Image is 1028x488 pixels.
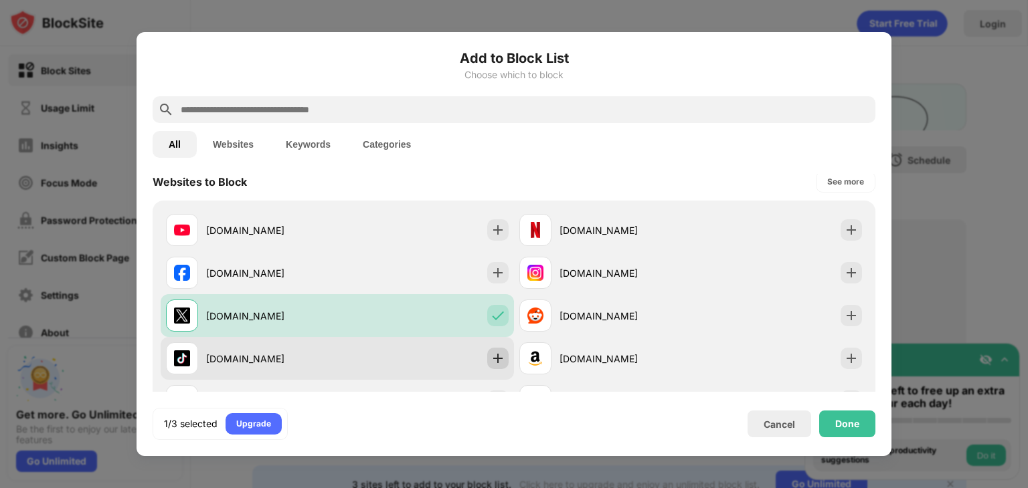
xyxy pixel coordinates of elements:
[164,417,218,431] div: 1/3 selected
[827,175,864,189] div: See more
[560,223,691,237] div: [DOMAIN_NAME]
[174,308,190,324] img: favicons
[270,131,347,158] button: Keywords
[206,266,337,280] div: [DOMAIN_NAME]
[174,350,190,366] img: favicons
[206,352,337,366] div: [DOMAIN_NAME]
[153,70,875,80] div: Choose which to block
[174,265,190,281] img: favicons
[560,309,691,323] div: [DOMAIN_NAME]
[174,222,190,238] img: favicons
[197,131,270,158] button: Websites
[527,350,543,366] img: favicons
[158,102,174,118] img: search.svg
[206,223,337,237] div: [DOMAIN_NAME]
[560,352,691,366] div: [DOMAIN_NAME]
[835,418,859,429] div: Done
[236,417,271,431] div: Upgrade
[527,222,543,238] img: favicons
[527,265,543,281] img: favicons
[764,418,795,430] div: Cancel
[206,309,337,323] div: [DOMAIN_NAME]
[347,131,427,158] button: Categories
[153,175,247,189] div: Websites to Block
[560,266,691,280] div: [DOMAIN_NAME]
[527,308,543,324] img: favicons
[153,48,875,68] h6: Add to Block List
[153,131,197,158] button: All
